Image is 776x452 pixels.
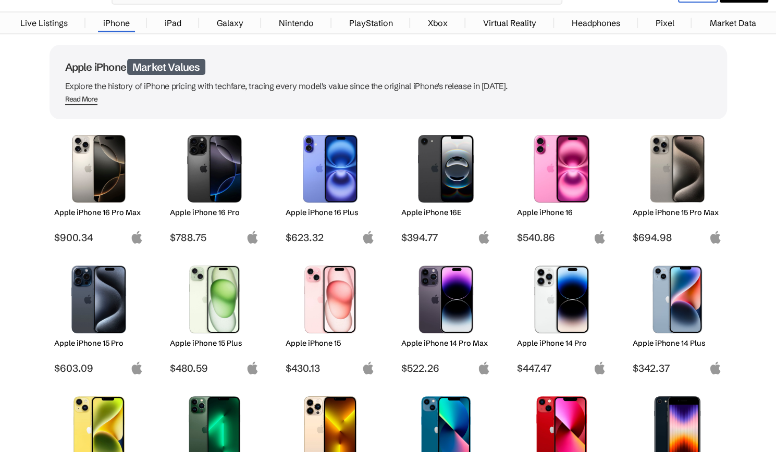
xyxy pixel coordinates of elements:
img: apple-logo [246,231,259,244]
a: Headphones [566,12,625,33]
span: Read More [65,95,98,105]
img: iPhone 16 Pro [178,135,251,203]
span: $540.86 [517,231,606,244]
img: apple-logo [130,361,143,374]
img: apple-logo [709,361,722,374]
img: iPhone 16E [409,135,483,203]
img: iPhone 15 Pro Max [640,135,714,203]
a: iPhone 14 Pro Apple iPhone 14 Pro $447.47 apple-logo [512,260,611,374]
span: $342.37 [633,362,722,374]
img: iPhone 16 Pro Max [62,135,136,203]
h2: Apple iPhone 15 Plus [170,338,259,348]
h2: Apple iPhone 16 Pro [170,208,259,217]
a: iPhone 16 Apple iPhone 16 $540.86 apple-logo [512,130,611,244]
a: iPhone 15 Apple iPhone 15 $430.13 apple-logo [281,260,380,374]
div: Read More [65,95,98,104]
h2: Apple iPhone 16 Pro Max [54,208,143,217]
a: iPhone 16 Pro Apple iPhone 16 Pro $788.75 apple-logo [165,130,264,244]
img: apple-logo [709,231,722,244]
a: Xbox [423,12,453,33]
h2: Apple iPhone 16 Plus [286,208,375,217]
img: apple-logo [593,361,606,374]
a: iPhone 14 Plus Apple iPhone 14 Plus $342.37 apple-logo [628,260,727,374]
span: Market Values [127,59,205,75]
h2: Apple iPhone 15 Pro [54,338,143,348]
a: Pixel [650,12,679,33]
span: $447.47 [517,362,606,374]
a: iPhone 16E Apple iPhone 16E $394.77 apple-logo [397,130,496,244]
img: iPhone 14 Plus [640,266,714,333]
span: $623.32 [286,231,375,244]
a: iPhone [98,12,135,33]
span: $430.13 [286,362,375,374]
img: iPhone 16 Plus [293,135,367,203]
h1: Apple iPhone [65,60,711,73]
img: apple-logo [362,361,375,374]
img: iPhone 15 [293,266,367,333]
a: iPhone 15 Pro Max Apple iPhone 15 Pro Max $694.98 apple-logo [628,130,727,244]
img: apple-logo [130,231,143,244]
a: iPhone 14 Pro Max Apple iPhone 14 Pro Max $522.26 apple-logo [397,260,496,374]
a: iPhone 16 Plus Apple iPhone 16 Plus $623.32 apple-logo [281,130,380,244]
a: PlayStation [344,12,398,33]
img: apple-logo [246,361,259,374]
a: Nintendo [274,12,319,33]
img: iPhone 15 Pro [62,266,136,333]
img: apple-logo [477,231,490,244]
a: iPhone 15 Plus Apple iPhone 15 Plus $480.59 apple-logo [165,260,264,374]
img: iPhone 15 Plus [178,266,251,333]
h2: Apple iPhone 16 [517,208,606,217]
a: Virtual Reality [478,12,541,33]
h2: Apple iPhone 14 Pro [517,338,606,348]
span: $480.59 [170,362,259,374]
img: apple-logo [362,231,375,244]
a: Live Listings [15,12,73,33]
a: Market Data [704,12,761,33]
span: $900.34 [54,231,143,244]
a: iPhone 16 Pro Max Apple iPhone 16 Pro Max $900.34 apple-logo [50,130,149,244]
img: apple-logo [477,361,490,374]
span: $394.77 [401,231,490,244]
a: iPad [159,12,187,33]
span: $788.75 [170,231,259,244]
a: Galaxy [212,12,249,33]
h2: Apple iPhone 16E [401,208,490,217]
h2: Apple iPhone 14 Plus [633,338,722,348]
img: iPhone 16 [525,135,598,203]
a: iPhone 15 Pro Apple iPhone 15 Pro $603.09 apple-logo [50,260,149,374]
img: apple-logo [593,231,606,244]
p: Explore the history of iPhone pricing with techfare, tracing every model's value since the origin... [65,79,711,93]
span: $522.26 [401,362,490,374]
img: iPhone 14 Pro Max [409,266,483,333]
span: $694.98 [633,231,722,244]
h2: Apple iPhone 15 [286,338,375,348]
h2: Apple iPhone 15 Pro Max [633,208,722,217]
img: iPhone 14 Pro [525,266,598,333]
h2: Apple iPhone 14 Pro Max [401,338,490,348]
span: $603.09 [54,362,143,374]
